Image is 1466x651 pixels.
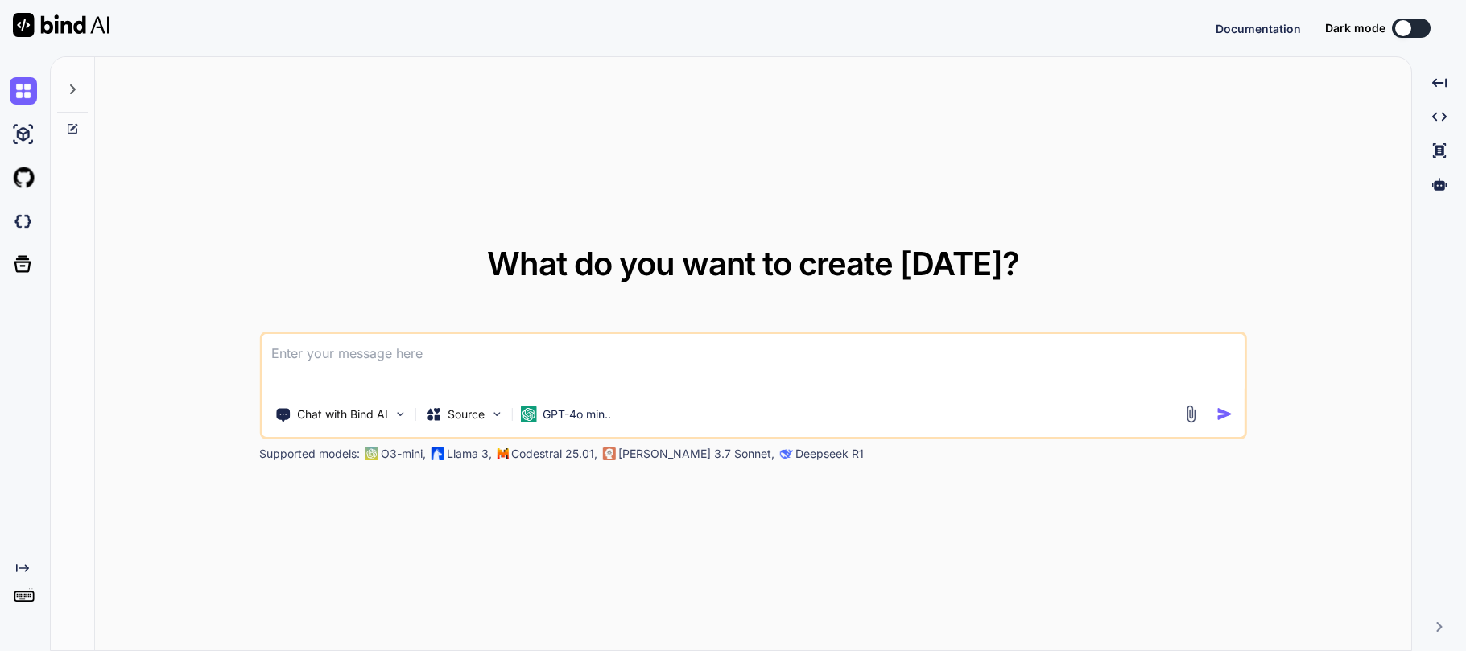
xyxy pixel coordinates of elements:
[447,446,492,462] p: Llama 3,
[10,208,37,235] img: darkCloudIdeIcon
[10,77,37,105] img: chat
[795,446,864,462] p: Deepseek R1
[448,406,485,422] p: Source
[602,447,615,460] img: claude
[543,406,611,422] p: GPT-4o min..
[381,446,426,462] p: O3-mini,
[1216,22,1301,35] span: Documentation
[779,447,792,460] img: claude
[511,446,597,462] p: Codestral 25.01,
[10,121,37,148] img: ai-studio
[297,406,388,422] p: Chat with Bind AI
[1182,405,1200,423] img: attachment
[13,13,109,37] img: Bind AI
[393,407,407,421] img: Pick Tools
[10,164,37,192] img: githubLight
[431,447,444,460] img: Llama2
[1325,20,1385,36] span: Dark mode
[489,407,503,421] img: Pick Models
[259,446,360,462] p: Supported models:
[1216,20,1301,37] button: Documentation
[497,448,508,459] img: Mistral-AI
[520,406,536,422] img: GPT-4o mini
[365,447,378,460] img: GPT-4
[487,244,1019,283] span: What do you want to create [DATE]?
[618,446,774,462] p: [PERSON_NAME] 3.7 Sonnet,
[1216,406,1233,422] img: icon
